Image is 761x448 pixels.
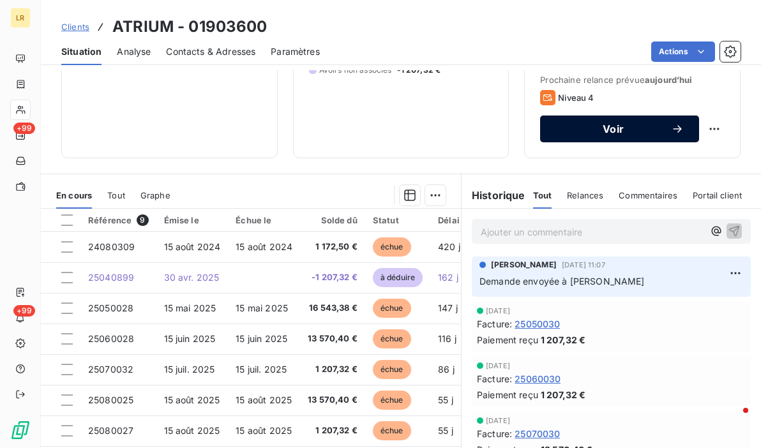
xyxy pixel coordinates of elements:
h3: ATRIUM - 01903600 [112,15,267,38]
span: 86 j [438,364,455,375]
span: 15 juin 2025 [236,333,287,344]
span: Graphe [140,190,170,200]
span: 15 août 2025 [236,394,292,405]
span: 15 juin 2025 [164,333,216,344]
span: Avoirs non associés [319,64,392,76]
span: 15 août 2025 [164,425,220,436]
h6: Historique [462,188,525,203]
span: 13 570,40 € [308,394,358,407]
span: échue [373,329,411,348]
img: Logo LeanPay [10,420,31,440]
span: [DATE] [486,417,510,424]
span: Analyse [117,45,151,58]
span: 1 207,32 € [308,363,358,376]
span: 162 j [438,272,458,283]
span: 55 j [438,394,453,405]
div: LR [10,8,31,28]
a: Clients [61,20,89,33]
span: 25070030 [515,427,560,440]
div: Délai [438,215,472,225]
span: échue [373,237,411,257]
span: 25060028 [88,333,134,344]
span: 25080025 [88,394,133,405]
span: Contacts & Adresses [166,45,255,58]
div: Référence [88,214,149,226]
span: Clients [61,22,89,32]
span: Prochaine relance prévue [540,75,725,85]
span: 16 543,38 € [308,302,358,315]
span: [DATE] [486,307,510,315]
span: 15 mai 2025 [236,302,288,313]
span: Relances [567,190,603,200]
span: 15 juil. 2025 [164,364,215,375]
span: +99 [13,305,35,317]
span: 1 207,32 € [541,333,586,347]
span: aujourd’hui [645,75,693,85]
span: 9 [137,214,148,226]
div: Émise le [164,215,221,225]
span: -1 207,32 € [308,271,358,284]
span: 15 août 2025 [164,394,220,405]
span: 1 207,32 € [308,424,358,437]
span: 15 juil. 2025 [236,364,287,375]
span: 15 août 2025 [236,425,292,436]
span: échue [373,360,411,379]
span: Paiement reçu [477,388,538,401]
span: En cours [56,190,92,200]
div: Échue le [236,215,292,225]
span: 1 207,32 € [541,388,586,401]
span: Paiement reçu [477,333,538,347]
span: échue [373,299,411,318]
span: Commentaires [619,190,677,200]
span: 13 570,40 € [308,332,358,345]
button: Voir [540,116,699,142]
span: Voir [555,124,671,134]
span: 55 j [438,425,453,436]
span: 25080027 [88,425,133,436]
span: 25040899 [88,272,134,283]
span: 25070032 [88,364,133,375]
span: 15 août 2024 [164,241,221,252]
span: +99 [13,123,35,134]
div: Solde dû [308,215,358,225]
span: 30 avr. 2025 [164,272,220,283]
span: -1 207,32 € [397,64,441,76]
span: 147 j [438,302,458,313]
div: Statut [373,215,423,225]
span: Tout [533,190,552,200]
span: échue [373,391,411,410]
span: 420 j [438,241,460,252]
span: Niveau 4 [558,93,594,103]
span: Paramètres [271,45,320,58]
span: Facture : [477,372,512,385]
span: 15 août 2024 [236,241,292,252]
span: échue [373,421,411,440]
span: [PERSON_NAME] [491,259,557,271]
span: 15 mai 2025 [164,302,216,313]
span: Portail client [693,190,742,200]
span: [DATE] [486,362,510,370]
span: Tout [107,190,125,200]
span: Facture : [477,427,512,440]
span: Demande envoyée à [PERSON_NAME] [479,276,645,287]
span: Facture : [477,317,512,331]
span: 1 172,50 € [308,241,358,253]
span: 24080309 [88,241,135,252]
span: Situation [61,45,102,58]
span: 116 j [438,333,456,344]
span: 25050030 [515,317,560,331]
iframe: Intercom live chat [718,405,748,435]
button: Actions [651,41,715,62]
span: [DATE] 11:07 [562,261,605,269]
span: 25050028 [88,302,133,313]
span: à déduire [373,268,423,287]
span: 25060030 [515,372,561,385]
